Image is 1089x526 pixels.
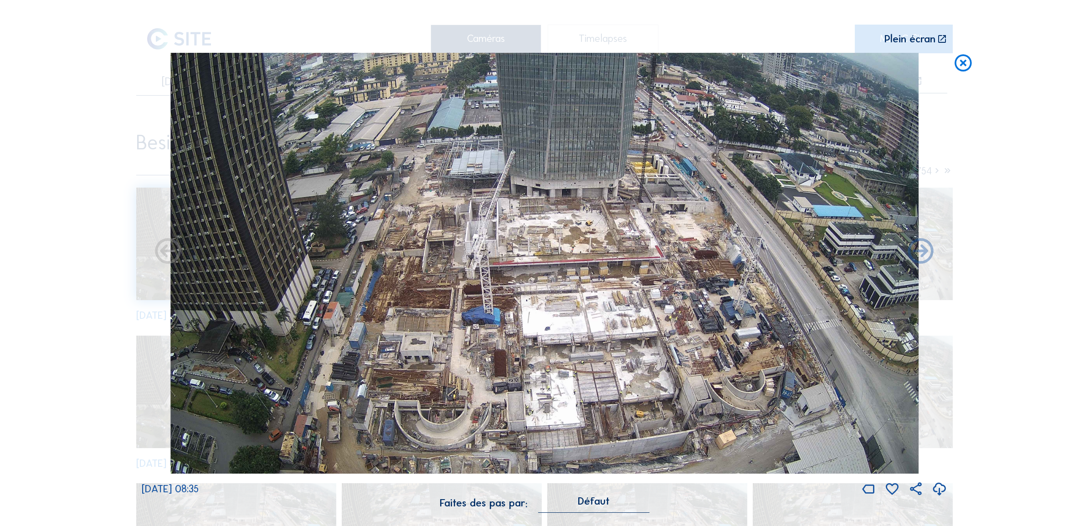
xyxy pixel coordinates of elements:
[170,53,919,474] img: Image
[578,497,610,506] div: Défaut
[905,237,936,268] i: Back
[884,34,935,45] div: Plein écran
[153,237,184,268] i: Forward
[440,498,528,509] div: Faites des pas par:
[142,483,199,495] span: [DATE] 08:35
[539,497,650,512] div: Défaut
